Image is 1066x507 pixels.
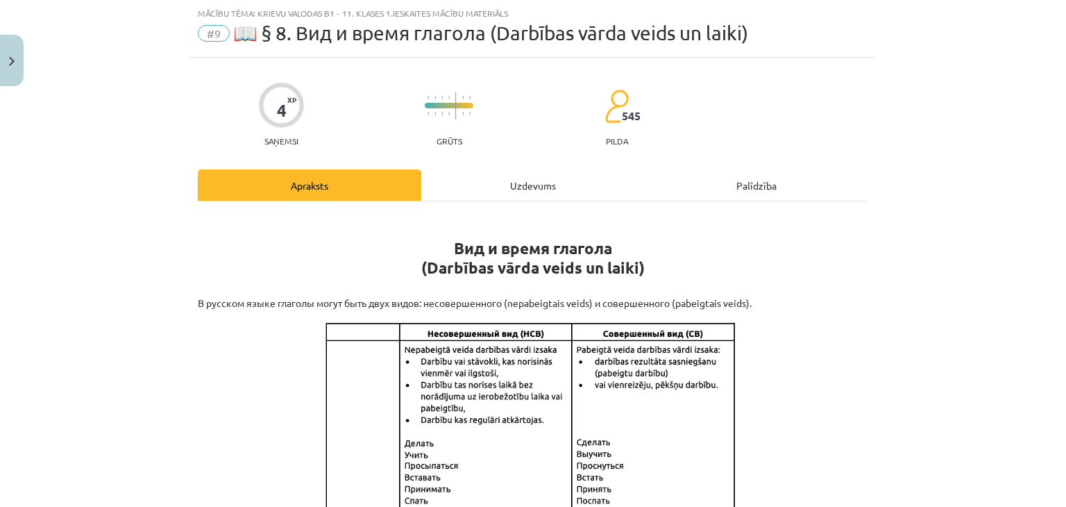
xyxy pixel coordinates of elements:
img: icon-short-line-57e1e144782c952c97e751825c79c345078a6d821885a25fce030b3d8c18986b.svg [441,96,443,99]
span: 545 [622,110,641,122]
div: Palīdzība [645,169,868,201]
strong: Вид и время глагола (Darbības vārda veids un laiki) [421,238,645,278]
span: XP [287,96,296,103]
div: 4 [277,101,287,120]
p: Grūts [437,136,462,146]
div: Uzdevums [421,169,645,201]
span: 📖 § 8. Вид и время глагола (Darbības vārda veids un laiki) [233,22,748,44]
img: icon-long-line-d9ea69661e0d244f92f715978eff75569469978d946b2353a9bb055b3ed8787d.svg [455,92,457,119]
span: #9 [198,25,230,42]
img: icon-short-line-57e1e144782c952c97e751825c79c345078a6d821885a25fce030b3d8c18986b.svg [469,112,471,115]
div: Mācību tēma: Krievu valodas b1 - 11. klases 1.ieskaites mācību materiāls [198,8,868,18]
img: icon-short-line-57e1e144782c952c97e751825c79c345078a6d821885a25fce030b3d8c18986b.svg [434,96,436,99]
img: icon-short-line-57e1e144782c952c97e751825c79c345078a6d821885a25fce030b3d8c18986b.svg [462,112,464,115]
img: icon-short-line-57e1e144782c952c97e751825c79c345078a6d821885a25fce030b3d8c18986b.svg [434,112,436,115]
img: icon-close-lesson-0947bae3869378f0d4975bcd49f059093ad1ed9edebbc8119c70593378902aed.svg [9,57,15,66]
img: icon-short-line-57e1e144782c952c97e751825c79c345078a6d821885a25fce030b3d8c18986b.svg [462,96,464,99]
p: pilda [606,136,628,146]
img: icon-short-line-57e1e144782c952c97e751825c79c345078a6d821885a25fce030b3d8c18986b.svg [448,112,450,115]
img: students-c634bb4e5e11cddfef0936a35e636f08e4e9abd3cc4e673bd6f9a4125e45ecb1.svg [604,89,629,124]
div: Apraksts [198,169,421,201]
img: icon-short-line-57e1e144782c952c97e751825c79c345078a6d821885a25fce030b3d8c18986b.svg [428,96,429,99]
img: icon-short-line-57e1e144782c952c97e751825c79c345078a6d821885a25fce030b3d8c18986b.svg [469,96,471,99]
img: icon-short-line-57e1e144782c952c97e751825c79c345078a6d821885a25fce030b3d8c18986b.svg [428,112,429,115]
img: icon-short-line-57e1e144782c952c97e751825c79c345078a6d821885a25fce030b3d8c18986b.svg [448,96,450,99]
p: Saņemsi [259,136,304,146]
p: В русском языке глаголы могут быть двух видов: несовершенного (nepabeigtais veids) и совершенного... [198,281,868,310]
img: icon-short-line-57e1e144782c952c97e751825c79c345078a6d821885a25fce030b3d8c18986b.svg [441,112,443,115]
